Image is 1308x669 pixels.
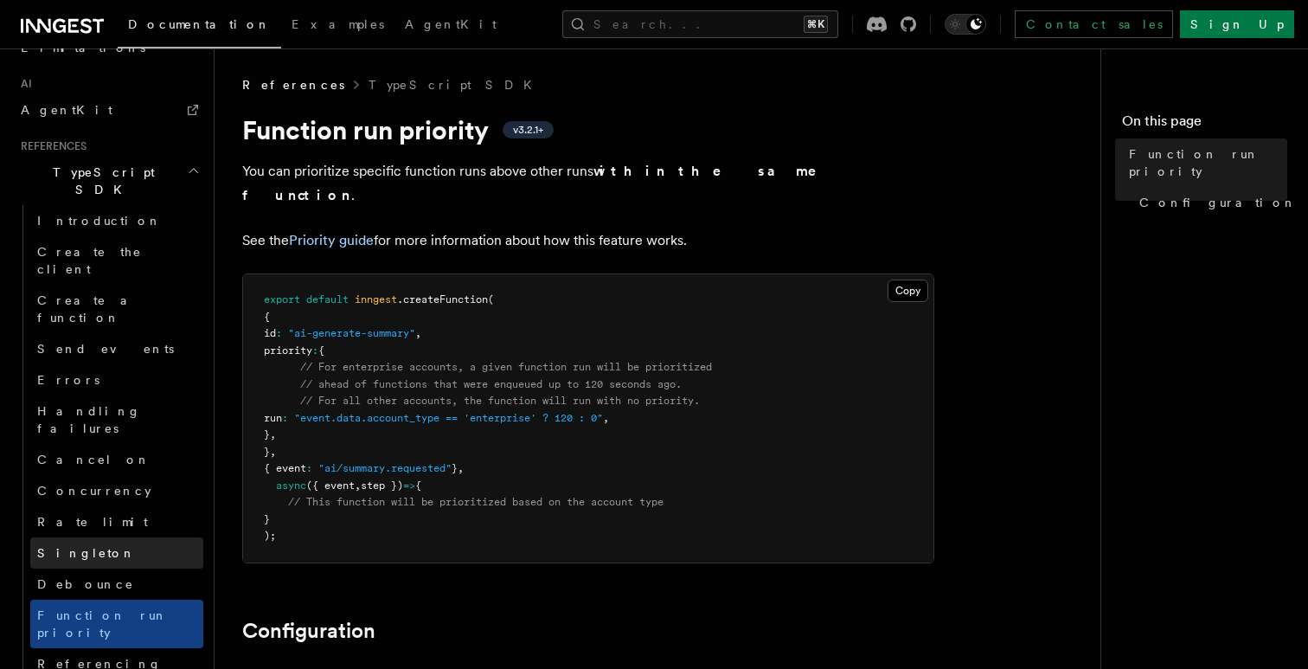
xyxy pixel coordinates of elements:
[264,293,300,306] span: export
[14,77,32,91] span: AI
[264,327,276,339] span: id
[355,479,361,492] span: ,
[264,428,270,441] span: }
[30,537,203,569] a: Singleton
[14,139,87,153] span: References
[242,76,344,93] span: References
[458,462,464,474] span: ,
[30,444,203,475] a: Cancel on
[1139,194,1297,211] span: Configuration
[1015,10,1173,38] a: Contact sales
[264,462,306,474] span: { event
[312,344,318,357] span: :
[242,228,934,253] p: See the for more information about how this feature works.
[1132,187,1287,218] a: Configuration
[403,479,415,492] span: =>
[30,475,203,506] a: Concurrency
[945,14,986,35] button: Toggle dark mode
[264,344,312,357] span: priority
[128,17,271,31] span: Documentation
[281,5,394,47] a: Examples
[30,600,203,648] a: Function run priority
[282,412,288,424] span: :
[37,608,168,640] span: Function run priority
[37,546,136,560] span: Singleton
[37,484,151,498] span: Concurrency
[804,16,828,33] kbd: ⌘K
[318,344,324,357] span: {
[242,159,934,208] p: You can prioritize specific function runs above other runs .
[289,232,374,248] a: Priority guide
[30,236,203,285] a: Create the client
[37,214,162,228] span: Introduction
[264,530,276,542] span: );
[30,364,203,396] a: Errors
[264,446,270,458] span: }
[888,280,928,302] button: Copy
[37,245,142,276] span: Create the client
[300,378,682,390] span: // ahead of functions that were enqueued up to 120 seconds ago.
[306,479,355,492] span: ({ event
[37,453,151,466] span: Cancel on
[37,373,99,387] span: Errors
[37,293,140,325] span: Create a function
[288,327,415,339] span: "ai-generate-summary"
[264,412,282,424] span: run
[318,462,452,474] span: "ai/summary.requested"
[415,327,421,339] span: ,
[30,285,203,333] a: Create a function
[264,311,270,323] span: {
[300,361,712,373] span: // For enterprise accounts, a given function run will be prioritized
[270,446,276,458] span: ,
[405,17,497,31] span: AgentKit
[288,496,664,508] span: // This function will be prioritized based on the account type
[30,569,203,600] a: Debounce
[300,395,700,407] span: // For all other accounts, the function will run with no priority.
[1122,111,1287,138] h4: On this page
[14,94,203,125] a: AgentKit
[292,17,384,31] span: Examples
[242,619,375,643] a: Configuration
[270,428,276,441] span: ,
[242,114,934,145] h1: Function run priority
[37,404,141,435] span: Handling failures
[306,462,312,474] span: :
[37,515,148,529] span: Rate limit
[355,293,397,306] span: inngest
[14,157,203,205] button: TypeScript SDK
[264,513,270,525] span: }
[30,506,203,537] a: Rate limit
[394,5,507,47] a: AgentKit
[276,479,306,492] span: async
[118,5,281,48] a: Documentation
[513,123,543,137] span: v3.2.1+
[1122,138,1287,187] a: Function run priority
[415,479,421,492] span: {
[488,293,494,306] span: (
[603,412,609,424] span: ,
[369,76,542,93] a: TypeScript SDK
[30,396,203,444] a: Handling failures
[276,327,282,339] span: :
[30,333,203,364] a: Send events
[294,412,603,424] span: "event.data.account_type == 'enterprise' ? 120 : 0"
[306,293,349,306] span: default
[37,342,174,356] span: Send events
[452,462,458,474] span: }
[562,10,838,38] button: Search...⌘K
[1180,10,1294,38] a: Sign Up
[21,103,112,117] span: AgentKit
[361,479,403,492] span: step })
[1129,145,1287,180] span: Function run priority
[14,164,187,198] span: TypeScript SDK
[37,577,134,591] span: Debounce
[30,205,203,236] a: Introduction
[397,293,488,306] span: .createFunction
